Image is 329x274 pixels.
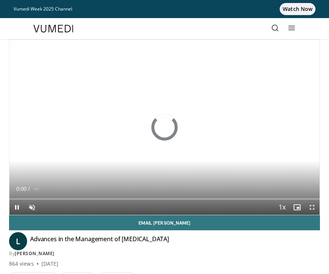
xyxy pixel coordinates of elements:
button: Enable picture-in-picture mode [289,200,305,215]
button: Playback Rate [274,200,289,215]
button: Unmute [24,200,40,215]
button: Pause [9,200,24,215]
span: Vumedi Week 2025 Channel [14,6,72,12]
a: Email [PERSON_NAME] [9,215,320,230]
div: By [9,250,320,257]
a: L [9,232,27,250]
button: Fullscreen [305,200,320,215]
span: 0:00 [16,186,26,192]
a: Vumedi Week 2025 ChannelWatch Now [14,3,315,15]
video-js: Video Player [9,40,320,215]
a: [PERSON_NAME] [15,250,55,257]
span: Watch Now [280,3,315,15]
span: -:- [34,186,39,192]
img: VuMedi Logo [34,25,73,32]
h4: Advances in the Management of [MEDICAL_DATA] [30,235,169,247]
span: / [28,186,30,192]
div: Progress Bar [9,198,320,200]
span: 864 views [9,260,34,268]
div: [DATE] [41,260,58,268]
